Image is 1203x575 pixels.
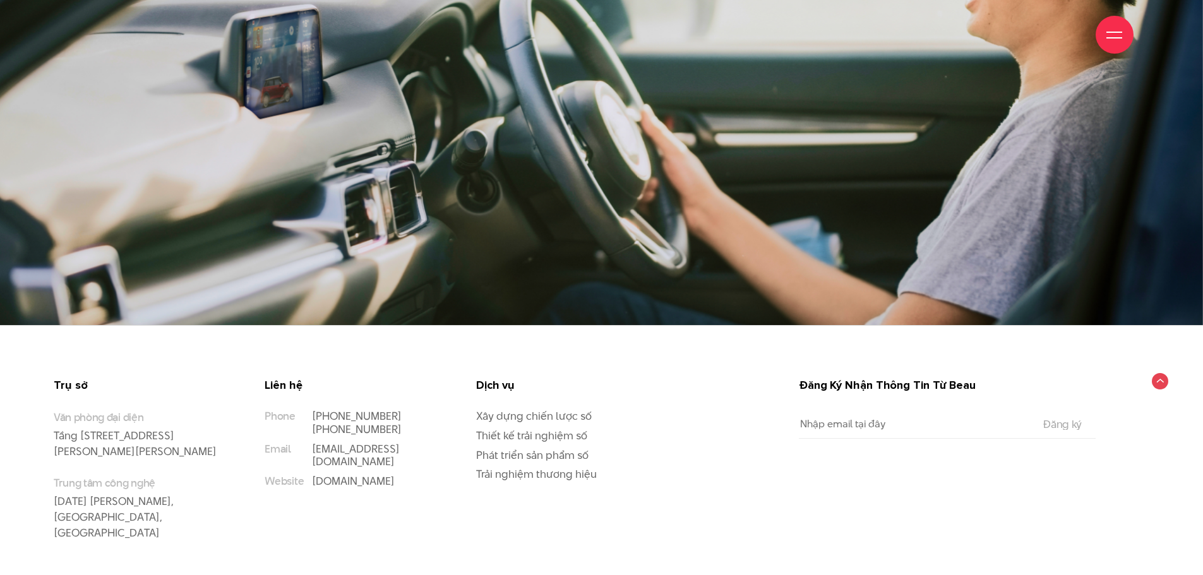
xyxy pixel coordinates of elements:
[799,379,1096,393] h3: Đăng Ký Nhận Thông Tin Từ Beau
[312,441,400,470] a: [EMAIL_ADDRESS][DOMAIN_NAME]
[265,475,304,488] small: Website
[476,379,643,393] h3: Dịch vụ
[312,473,395,489] a: [DOMAIN_NAME]
[265,379,431,393] h3: Liên hệ
[54,475,220,490] small: Trung tâm công nghệ
[265,410,295,423] small: Phone
[54,410,220,459] p: Tầng [STREET_ADDRESS][PERSON_NAME][PERSON_NAME]
[54,379,220,393] h3: Trụ sở
[265,442,290,456] small: Email
[799,410,1029,438] input: Nhập email tại đây
[476,428,587,443] a: Thiết kế trải nghiệm số
[1039,418,1086,430] input: Đăng ký
[476,408,592,424] a: Xây dựng chiến lược số
[476,448,589,463] a: Phát triển sản phẩm số
[312,422,402,437] a: [PHONE_NUMBER]
[476,466,597,482] a: Trải nghiệm thương hiệu
[54,475,220,541] p: [DATE] [PERSON_NAME], [GEOGRAPHIC_DATA], [GEOGRAPHIC_DATA]
[54,410,220,425] small: Văn phòng đại diện
[312,408,402,424] a: [PHONE_NUMBER]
